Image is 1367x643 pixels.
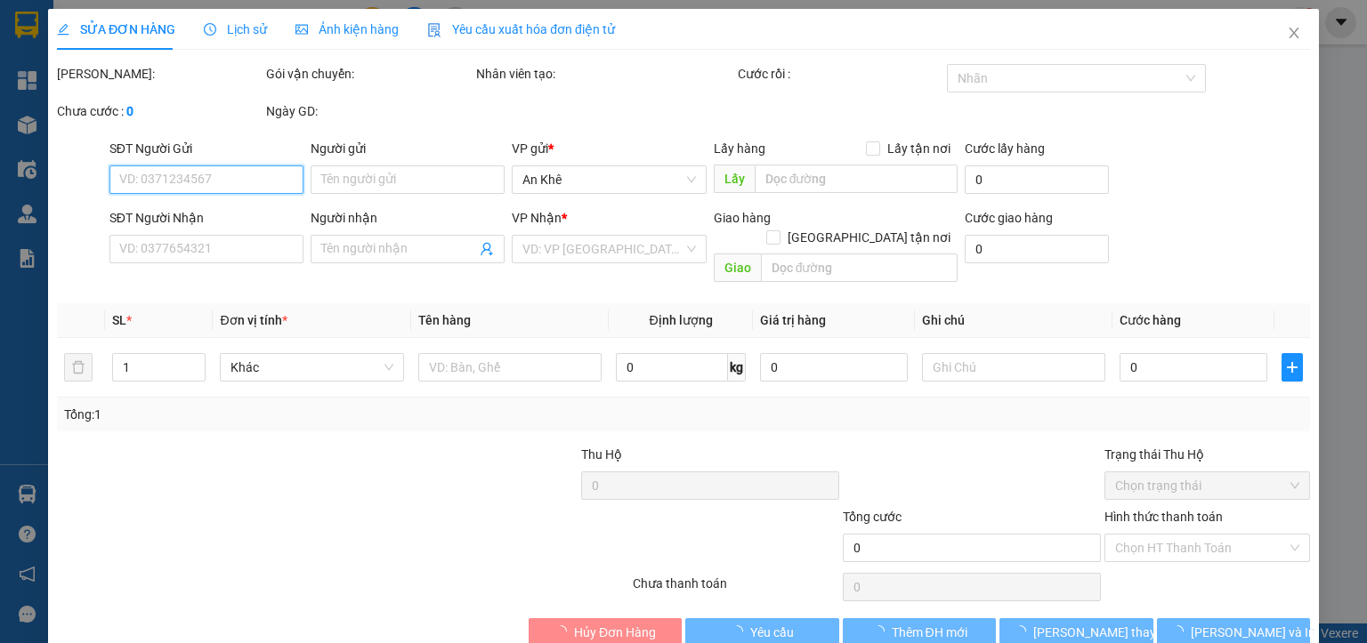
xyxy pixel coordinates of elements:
[631,574,840,605] div: Chưa thanh toán
[1171,625,1191,638] span: loading
[185,367,205,381] span: Decrease Value
[170,36,313,58] div: Chương
[266,101,472,121] div: Ngày GD:
[1269,9,1319,59] button: Close
[185,354,205,367] span: Increase Value
[190,357,201,367] span: up
[13,95,41,114] span: CR :
[843,510,902,524] span: Tổng cước
[574,623,656,642] span: Hủy Đơn Hàng
[57,22,175,36] span: SỬA ĐƠN HÀNG
[204,23,216,36] span: clock-circle
[64,405,529,424] div: Tổng: 1
[170,15,313,36] div: Bình Thạnh
[649,313,712,327] span: Định lượng
[427,22,615,36] span: Yêu cầu xuất hóa đơn điện tử
[15,125,313,148] div: Tên hàng: giày ( : 1 )
[418,313,471,327] span: Tên hàng
[1191,623,1315,642] span: [PERSON_NAME] và In
[738,64,943,84] div: Cước rồi :
[512,139,706,158] div: VP gửi
[170,17,213,36] span: Nhận:
[220,313,287,327] span: Đơn vị tính
[311,208,505,228] div: Người nhận
[15,36,158,58] div: cô liên
[871,625,891,638] span: loading
[427,23,441,37] img: icon
[156,124,180,149] span: SL
[760,253,958,282] input: Dọc đường
[512,211,562,225] span: VP Nhận
[731,625,750,638] span: loading
[915,303,1112,338] th: Ghi chú
[1282,353,1303,382] button: plus
[15,58,158,83] div: 0325736632
[311,139,505,158] div: Người gửi
[713,253,760,282] span: Giao
[231,354,392,381] span: Khác
[580,447,621,462] span: Thu Hộ
[1120,313,1181,327] span: Cước hàng
[754,165,958,193] input: Dọc đường
[1115,472,1299,499] span: Chọn trạng thái
[750,623,794,642] span: Yêu cầu
[190,369,201,380] span: down
[713,165,754,193] span: Lấy
[965,165,1109,194] input: Cước lấy hàng
[295,23,308,36] span: picture
[965,141,1045,156] label: Cước lấy hàng
[15,15,158,36] div: An Khê
[1104,510,1223,524] label: Hình thức thanh toán
[760,313,826,327] span: Giá trị hàng
[1282,360,1302,374] span: plus
[126,104,133,118] b: 0
[1014,625,1033,638] span: loading
[891,623,967,642] span: Thêm ĐH mới
[476,64,734,84] div: Nhân viên tạo:
[170,58,313,83] div: 0387221484
[57,101,263,121] div: Chưa cước :
[880,139,958,158] span: Lấy tận nơi
[112,313,126,327] span: SL
[57,23,69,36] span: edit
[781,228,958,247] span: [GEOGRAPHIC_DATA] tận nơi
[713,141,764,156] span: Lấy hàng
[728,353,746,382] span: kg
[295,22,399,36] span: Ảnh kiện hàng
[480,242,494,256] span: user-add
[57,64,263,84] div: [PERSON_NAME]:
[965,211,1053,225] label: Cước giao hàng
[418,353,602,382] input: VD: Bàn, Ghế
[109,208,303,228] div: SĐT Người Nhận
[965,235,1109,263] input: Cước giao hàng
[266,64,472,84] div: Gói vận chuyển:
[922,353,1105,382] input: Ghi Chú
[109,139,303,158] div: SĐT Người Gửi
[204,22,267,36] span: Lịch sử
[713,211,770,225] span: Giao hàng
[13,93,160,115] div: 40.000
[1104,445,1310,464] div: Trạng thái Thu Hộ
[554,625,574,638] span: loading
[1287,26,1301,40] span: close
[15,17,43,36] span: Gửi:
[64,353,93,382] button: delete
[522,166,695,193] span: An Khê
[1033,623,1176,642] span: [PERSON_NAME] thay đổi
